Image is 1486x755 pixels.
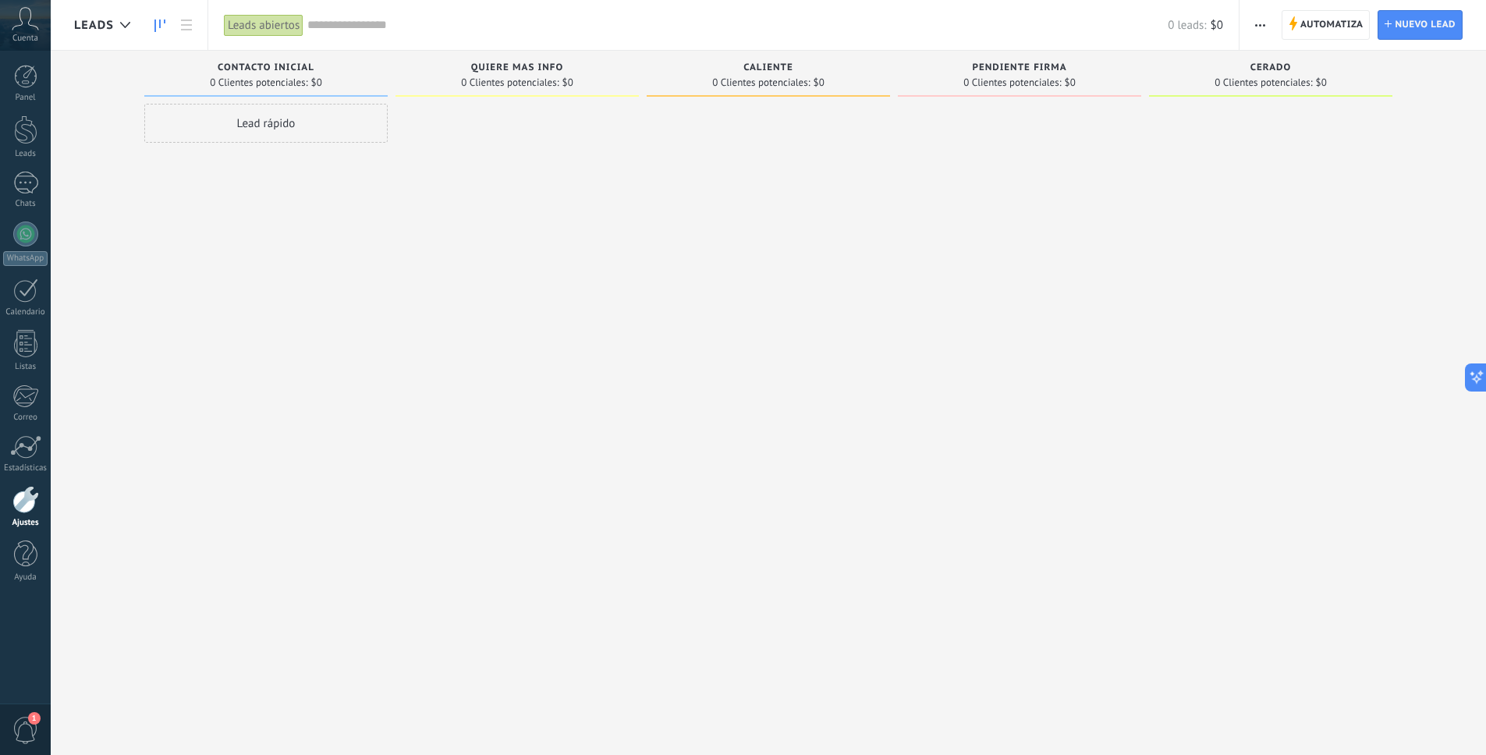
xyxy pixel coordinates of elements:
span: 0 Clientes potenciales: [210,78,307,87]
div: Leads [3,149,48,159]
span: $0 [1316,78,1327,87]
div: Chats [3,199,48,209]
span: 0 Clientes potenciales: [1215,78,1312,87]
div: Ayuda [3,572,48,583]
span: 0 Clientes potenciales: [461,78,559,87]
span: $0 [1211,18,1223,33]
div: Cerado [1157,62,1385,76]
span: 0 leads: [1168,18,1206,33]
span: 0 Clientes potenciales: [712,78,810,87]
div: Panel [3,93,48,103]
a: Nuevo lead [1378,10,1463,40]
a: Leads [147,10,173,41]
div: Caliente [654,62,882,76]
div: Ajustes [3,518,48,528]
div: Calendario [3,307,48,317]
div: Leads abiertos [224,14,303,37]
span: Pendiente firma [972,62,1066,73]
span: $0 [1065,78,1076,87]
span: Contacto inicial [218,62,314,73]
span: Cerado [1250,62,1291,73]
span: 1 [28,712,41,725]
button: Más [1249,10,1271,40]
span: $0 [814,78,825,87]
div: Lead rápido [144,104,388,143]
span: $0 [562,78,573,87]
div: Quiere mas info [403,62,631,76]
a: Automatiza [1282,10,1371,40]
span: $0 [311,78,322,87]
span: Nuevo lead [1395,11,1456,39]
div: Correo [3,413,48,423]
span: Leads [74,18,114,33]
div: Contacto inicial [152,62,380,76]
span: Cuenta [12,34,38,44]
div: WhatsApp [3,251,48,266]
div: Listas [3,362,48,372]
span: Caliente [743,62,793,73]
span: Quiere mas info [471,62,563,73]
span: 0 Clientes potenciales: [963,78,1061,87]
div: Estadísticas [3,463,48,473]
div: Pendiente firma [906,62,1133,76]
a: Lista [173,10,200,41]
span: Automatiza [1300,11,1364,39]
